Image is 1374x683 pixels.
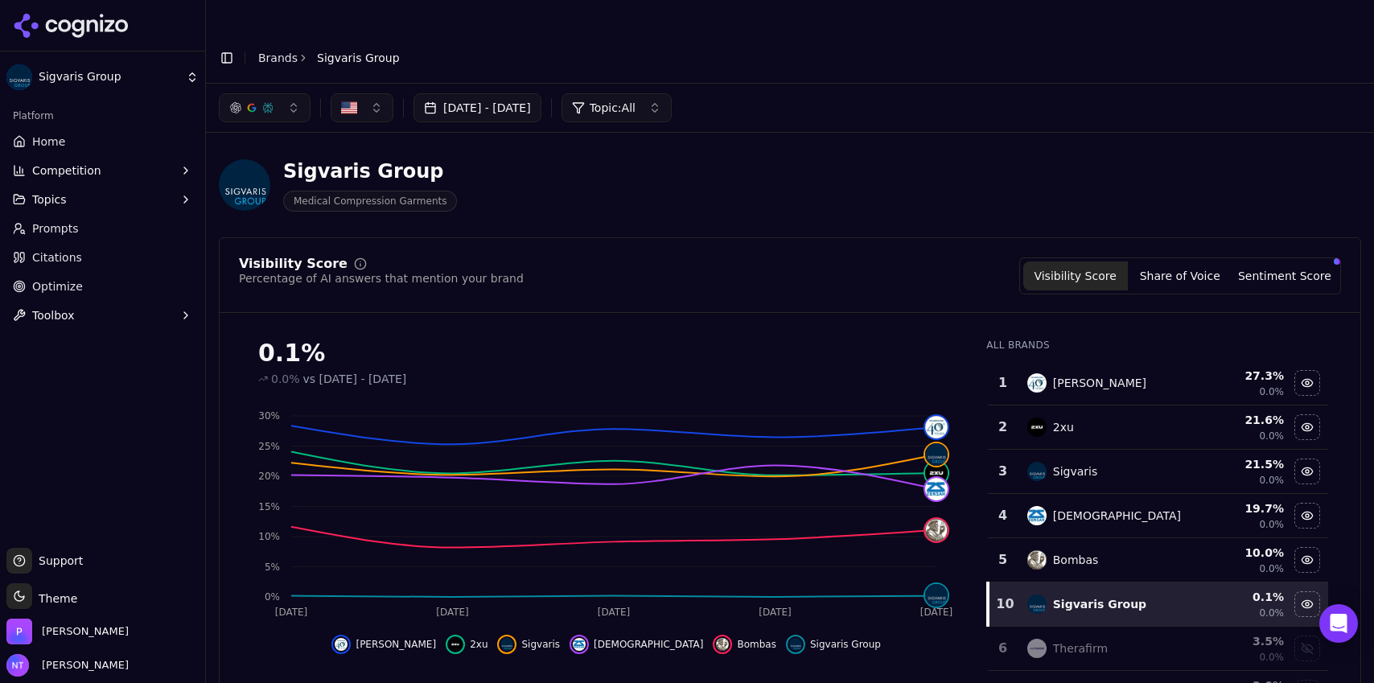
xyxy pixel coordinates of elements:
[1196,633,1284,649] div: 3.5 %
[1294,547,1320,573] button: Hide bombas data
[1259,607,1284,619] span: 0.0%
[1053,596,1146,612] div: Sigvaris Group
[6,654,129,677] button: Open user button
[1023,261,1128,290] button: Visibility Score
[1027,373,1047,393] img: sockwell
[32,278,83,294] span: Optimize
[570,635,703,654] button: Hide zensah data
[994,639,1010,658] div: 6
[6,654,29,677] img: Nate Tower
[356,638,436,651] span: [PERSON_NAME]
[1196,500,1284,516] div: 19.7 %
[713,635,776,654] button: Hide bombas data
[283,191,457,212] span: Medical Compression Garments
[1319,604,1358,643] div: Open Intercom Messenger
[1053,463,1097,479] div: Sigvaris
[925,519,948,541] img: bombas
[6,103,199,129] div: Platform
[6,187,199,212] button: Topics
[1196,412,1284,428] div: 21.6 %
[1259,651,1284,664] span: 0.0%
[258,471,280,482] tspan: 20%
[1053,508,1181,524] div: [DEMOGRAPHIC_DATA]
[6,64,32,90] img: Sigvaris Group
[996,595,1010,614] div: 10
[789,638,802,651] img: sigvaris group
[988,582,1328,627] tr: 10sigvaris groupSigvaris Group0.1%0.0%Hide sigvaris group data
[590,100,636,116] span: Topic: All
[1128,261,1232,290] button: Share of Voice
[258,501,280,512] tspan: 15%
[446,635,487,654] button: Hide 2xu data
[786,635,881,654] button: Hide sigvaris group data
[1232,261,1337,290] button: Sentiment Score
[258,531,280,542] tspan: 10%
[331,635,436,654] button: Hide sockwell data
[258,410,280,422] tspan: 30%
[994,418,1010,437] div: 2
[6,302,199,328] button: Toolbox
[258,51,298,64] a: Brands
[6,129,199,154] a: Home
[573,638,586,651] img: zensah
[1053,375,1146,391] div: [PERSON_NAME]
[994,506,1010,525] div: 4
[1259,385,1284,398] span: 0.0%
[1196,368,1284,384] div: 27.3 %
[303,371,407,387] span: vs [DATE] - [DATE]
[283,158,457,184] div: Sigvaris Group
[737,638,776,651] span: Bombas
[1027,639,1047,658] img: therafirm
[6,245,199,270] a: Citations
[1259,562,1284,575] span: 0.0%
[335,638,348,651] img: sockwell
[986,339,1328,352] div: All Brands
[598,607,631,618] tspan: [DATE]
[219,159,270,211] img: Sigvaris Group
[1259,474,1284,487] span: 0.0%
[1294,591,1320,617] button: Hide sigvaris group data
[988,450,1328,494] tr: 3sigvarisSigvaris21.5%0.0%Hide sigvaris data
[39,70,179,84] span: Sigvaris Group
[1294,636,1320,661] button: Show therafirm data
[988,361,1328,405] tr: 1sockwell[PERSON_NAME]27.3%0.0%Hide sockwell data
[275,607,308,618] tspan: [DATE]
[42,624,129,639] span: Perrill
[925,416,948,438] img: sockwell
[500,638,513,651] img: sigvaris
[1196,456,1284,472] div: 21.5 %
[32,592,77,605] span: Theme
[258,339,954,368] div: 0.1%
[32,307,75,323] span: Toolbox
[32,553,83,569] span: Support
[925,443,948,466] img: sigvaris
[994,462,1010,481] div: 3
[413,93,541,122] button: [DATE] - [DATE]
[436,607,469,618] tspan: [DATE]
[32,220,79,237] span: Prompts
[1027,506,1047,525] img: zensah
[6,619,32,644] img: Perrill
[258,50,400,66] nav: breadcrumb
[925,478,948,500] img: zensah
[258,441,280,452] tspan: 25%
[239,257,348,270] div: Visibility Score
[32,134,65,150] span: Home
[1053,640,1108,656] div: Therafirm
[341,100,357,116] img: US
[988,538,1328,582] tr: 5bombasBombas10.0%0.0%Hide bombas data
[594,638,703,651] span: [DEMOGRAPHIC_DATA]
[1027,550,1047,570] img: bombas
[1027,595,1047,614] img: sigvaris group
[239,270,524,286] div: Percentage of AI answers that mention your brand
[317,50,400,66] span: Sigvaris Group
[6,158,199,183] button: Competition
[1053,419,1074,435] div: 2xu
[271,371,300,387] span: 0.0%
[265,591,280,603] tspan: 0%
[470,638,487,651] span: 2xu
[1294,414,1320,440] button: Hide 2xu data
[988,494,1328,538] tr: 4zensah[DEMOGRAPHIC_DATA]19.7%0.0%Hide zensah data
[1027,462,1047,481] img: sigvaris
[521,638,560,651] span: Sigvaris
